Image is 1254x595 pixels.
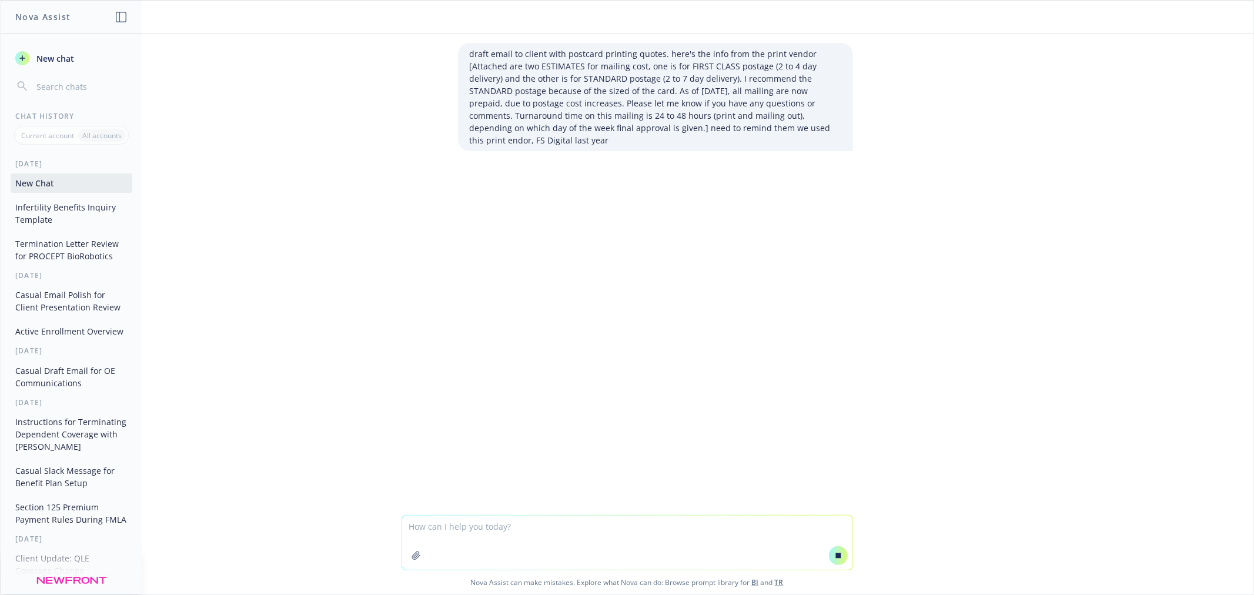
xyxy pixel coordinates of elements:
[752,577,759,587] a: BI
[1,270,142,280] div: [DATE]
[11,497,132,529] button: Section 125 Premium Payment Rules During FMLA
[775,577,784,587] a: TR
[21,131,74,141] p: Current account
[1,159,142,169] div: [DATE]
[11,361,132,393] button: Casual Draft Email for OE Communications
[11,412,132,456] button: Instructions for Terminating Dependent Coverage with [PERSON_NAME]
[470,48,841,146] p: draft email to client with postcard printing quotes. here's the info from the print vendor [Attac...
[11,285,132,317] button: Casual Email Polish for Client Presentation Review
[34,52,74,65] span: New chat
[5,570,1249,594] span: Nova Assist can make mistakes. Explore what Nova can do: Browse prompt library for and
[1,346,142,356] div: [DATE]
[11,48,132,69] button: New chat
[1,534,142,544] div: [DATE]
[1,585,142,595] div: [DATE]
[11,234,132,266] button: Termination Letter Review for PROCEPT BioRobotics
[11,173,132,193] button: New Chat
[11,198,132,229] button: Infertility Benefits Inquiry Template
[11,549,132,580] button: Client Update: QLE Coverage Change
[15,11,71,23] h1: Nova Assist
[82,131,122,141] p: All accounts
[11,461,132,493] button: Casual Slack Message for Benefit Plan Setup
[11,322,132,341] button: Active Enrollment Overview
[1,111,142,121] div: Chat History
[34,78,128,95] input: Search chats
[1,397,142,407] div: [DATE]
